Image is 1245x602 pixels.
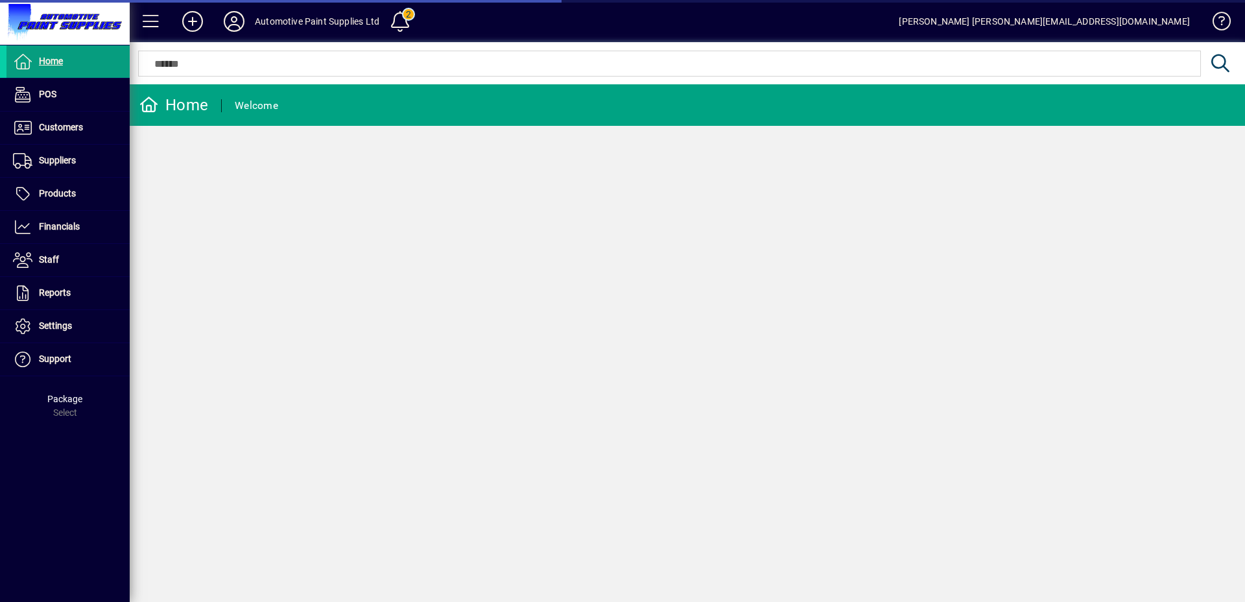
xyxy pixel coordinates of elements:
[39,287,71,298] span: Reports
[172,10,213,33] button: Add
[6,310,130,343] a: Settings
[39,221,80,232] span: Financials
[139,95,208,115] div: Home
[899,11,1190,32] div: [PERSON_NAME] [PERSON_NAME][EMAIL_ADDRESS][DOMAIN_NAME]
[213,10,255,33] button: Profile
[255,11,379,32] div: Automotive Paint Supplies Ltd
[39,354,71,364] span: Support
[39,155,76,165] span: Suppliers
[235,95,278,116] div: Welcome
[39,320,72,331] span: Settings
[39,254,59,265] span: Staff
[39,122,83,132] span: Customers
[39,56,63,66] span: Home
[39,89,56,99] span: POS
[6,145,130,177] a: Suppliers
[6,343,130,376] a: Support
[6,244,130,276] a: Staff
[6,277,130,309] a: Reports
[6,211,130,243] a: Financials
[6,112,130,144] a: Customers
[6,178,130,210] a: Products
[39,188,76,199] span: Products
[47,394,82,404] span: Package
[6,78,130,111] a: POS
[1203,3,1229,45] a: Knowledge Base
